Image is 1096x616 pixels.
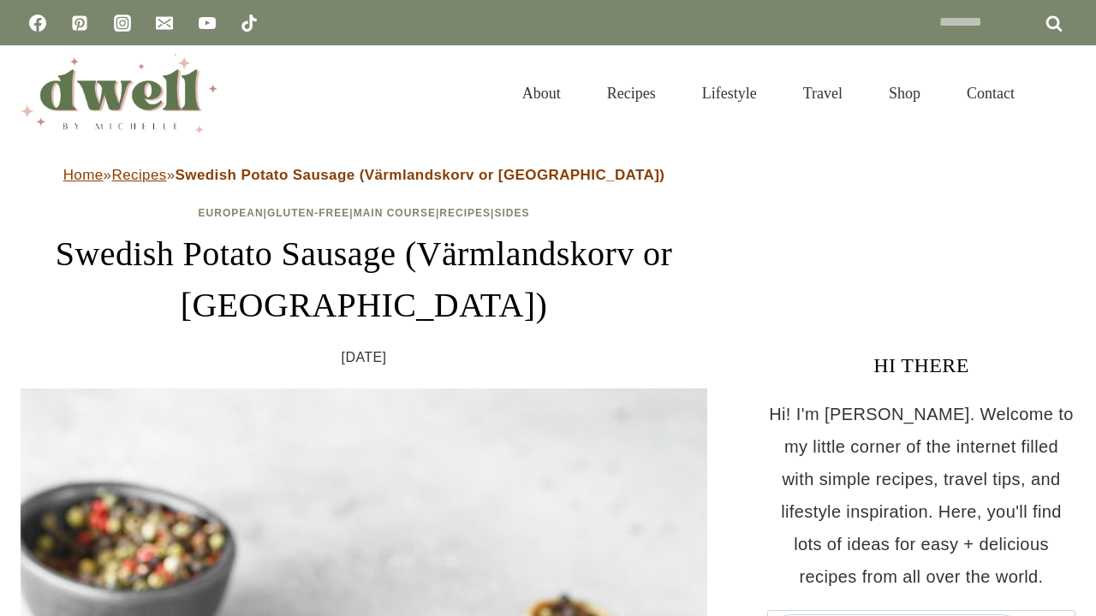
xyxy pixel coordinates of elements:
h3: HI THERE [767,350,1075,381]
a: About [499,63,584,123]
a: Lifestyle [679,63,780,123]
a: Sides [494,207,529,219]
a: YouTube [190,6,224,40]
a: Pinterest [63,6,97,40]
span: » » [63,167,665,183]
a: Gluten-Free [267,207,349,219]
a: Recipes [111,167,166,183]
a: European [199,207,264,219]
p: Hi! I'm [PERSON_NAME]. Welcome to my little corner of the internet filled with simple recipes, tr... [767,398,1075,593]
a: Instagram [105,6,140,40]
a: Email [147,6,182,40]
a: Shop [866,63,944,123]
a: Contact [944,63,1038,123]
a: Main Course [354,207,436,219]
h1: Swedish Potato Sausage (Värmlandskorv or [GEOGRAPHIC_DATA]) [21,228,707,331]
nav: Primary Navigation [499,63,1038,123]
a: TikTok [232,6,266,40]
a: Travel [780,63,866,123]
a: Recipes [439,207,491,219]
button: View Search Form [1046,79,1075,108]
a: Recipes [584,63,679,123]
span: | | | | [199,207,530,219]
strong: Swedish Potato Sausage (Värmlandskorv or [GEOGRAPHIC_DATA]) [176,167,665,183]
a: Facebook [21,6,55,40]
img: DWELL by michelle [21,54,217,133]
a: Home [63,167,104,183]
time: [DATE] [342,345,387,370]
